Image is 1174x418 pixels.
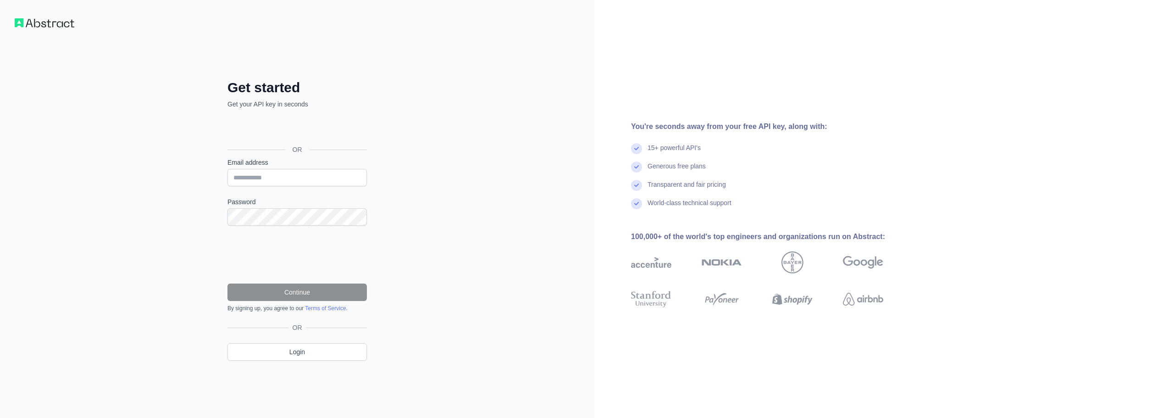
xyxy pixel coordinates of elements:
[702,251,742,273] img: nokia
[227,284,367,301] button: Continue
[631,198,642,209] img: check mark
[631,121,913,132] div: You're seconds away from your free API key, along with:
[648,198,731,217] div: World-class technical support
[631,231,913,242] div: 100,000+ of the world's top engineers and organizations run on Abstract:
[648,180,726,198] div: Transparent and fair pricing
[285,145,310,154] span: OR
[227,79,367,96] h2: Get started
[15,18,74,28] img: Workflow
[227,100,367,109] p: Get your API key in seconds
[227,343,367,361] a: Login
[289,323,306,332] span: OR
[631,162,642,173] img: check mark
[227,237,367,273] iframe: reCAPTCHA
[843,251,883,273] img: google
[781,251,803,273] img: bayer
[631,289,671,309] img: stanford university
[631,143,642,154] img: check mark
[631,180,642,191] img: check mark
[223,119,370,139] iframe: Sign in with Google Button
[648,162,706,180] div: Generous free plans
[702,289,742,309] img: payoneer
[843,289,883,309] img: airbnb
[772,289,813,309] img: shopify
[227,197,367,206] label: Password
[227,158,367,167] label: Email address
[648,143,701,162] div: 15+ powerful API's
[631,251,671,273] img: accenture
[227,305,367,312] div: By signing up, you agree to our .
[305,305,346,312] a: Terms of Service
